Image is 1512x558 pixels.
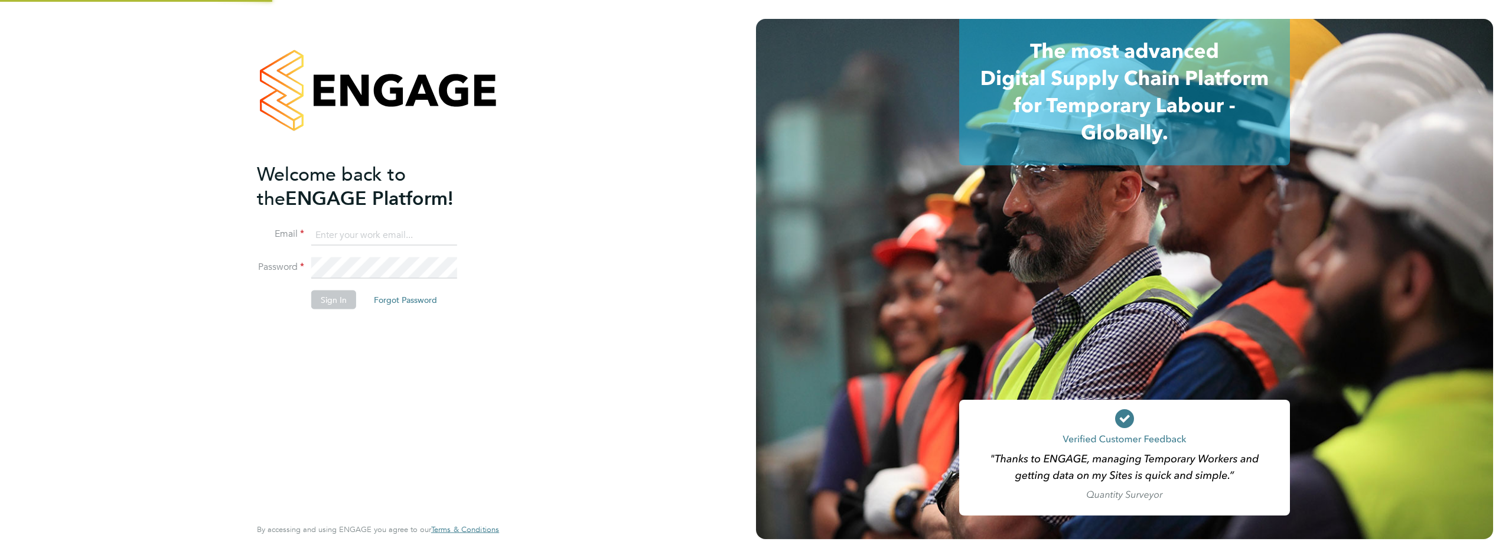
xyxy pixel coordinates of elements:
button: Sign In [311,291,356,309]
input: Enter your work email... [311,224,457,246]
span: By accessing and using ENGAGE you agree to our [257,524,499,534]
a: Terms & Conditions [431,525,499,534]
button: Forgot Password [364,291,447,309]
label: Password [257,261,304,273]
label: Email [257,228,304,240]
span: Welcome back to the [257,162,406,210]
h2: ENGAGE Platform! [257,162,487,210]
